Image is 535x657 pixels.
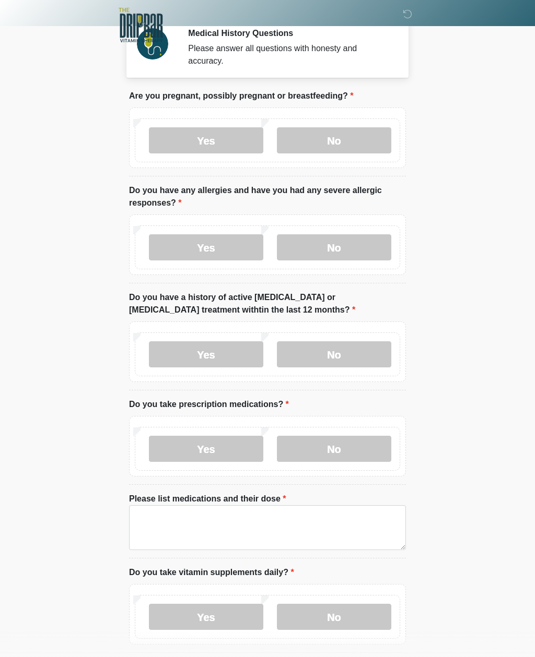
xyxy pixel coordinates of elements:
[129,90,353,102] label: Are you pregnant, possibly pregnant or breastfeeding?
[129,291,406,316] label: Do you have a history of active [MEDICAL_DATA] or [MEDICAL_DATA] treatment withtin the last 12 mo...
[149,604,263,630] label: Yes
[129,566,294,579] label: Do you take vitamin supplements daily?
[149,341,263,367] label: Yes
[129,493,286,505] label: Please list medications and their dose
[149,436,263,462] label: Yes
[277,127,391,153] label: No
[129,184,406,209] label: Do you have any allergies and have you had any severe allergic responses?
[149,127,263,153] label: Yes
[129,398,289,411] label: Do you take prescription medications?
[277,341,391,367] label: No
[188,42,390,67] div: Please answer all questions with honesty and accuracy.
[277,436,391,462] label: No
[149,234,263,260] label: Yes
[119,8,163,42] img: The DRIPBaR - Alamo Ranch SATX Logo
[277,234,391,260] label: No
[277,604,391,630] label: No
